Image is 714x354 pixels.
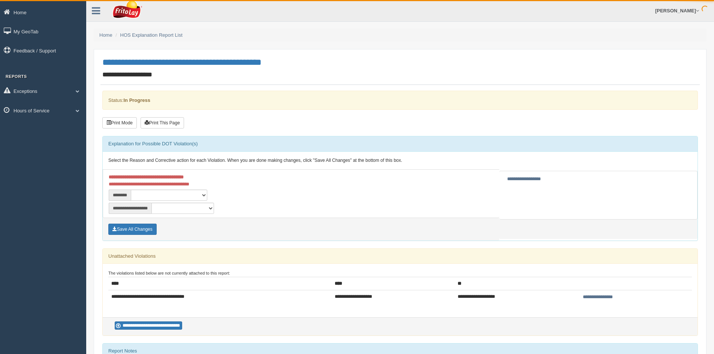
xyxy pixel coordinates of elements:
[102,91,698,110] div: Status:
[103,152,698,170] div: Select the Reason and Corrective action for each Violation. When you are done making changes, cli...
[103,249,698,264] div: Unattached Violations
[99,32,112,38] a: Home
[103,136,698,151] div: Explanation for Possible DOT Violation(s)
[108,224,157,235] button: Save
[123,97,150,103] strong: In Progress
[108,271,230,275] small: The violations listed below are not currently attached to this report:
[102,117,137,128] button: Print Mode
[141,117,184,128] button: Print This Page
[120,32,183,38] a: HOS Explanation Report List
